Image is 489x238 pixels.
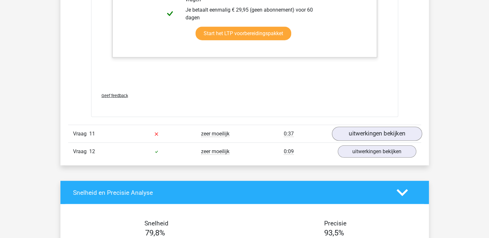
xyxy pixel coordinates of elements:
[73,130,89,138] span: Vraag
[324,228,344,237] span: 93,5%
[73,148,89,155] span: Vraag
[73,189,387,196] h4: Snelheid en Precisie Analyse
[201,131,229,137] span: zeer moeilijk
[89,131,95,137] span: 11
[101,93,128,98] span: Geef feedback
[338,145,416,158] a: uitwerkingen bekijken
[252,220,419,227] h4: Precisie
[89,148,95,154] span: 12
[145,228,165,237] span: 79,8%
[284,148,294,155] span: 0:09
[332,127,422,141] a: uitwerkingen bekijken
[201,148,229,155] span: zeer moeilijk
[73,220,240,227] h4: Snelheid
[284,131,294,137] span: 0:37
[196,27,291,40] a: Start het LTP voorbereidingspakket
